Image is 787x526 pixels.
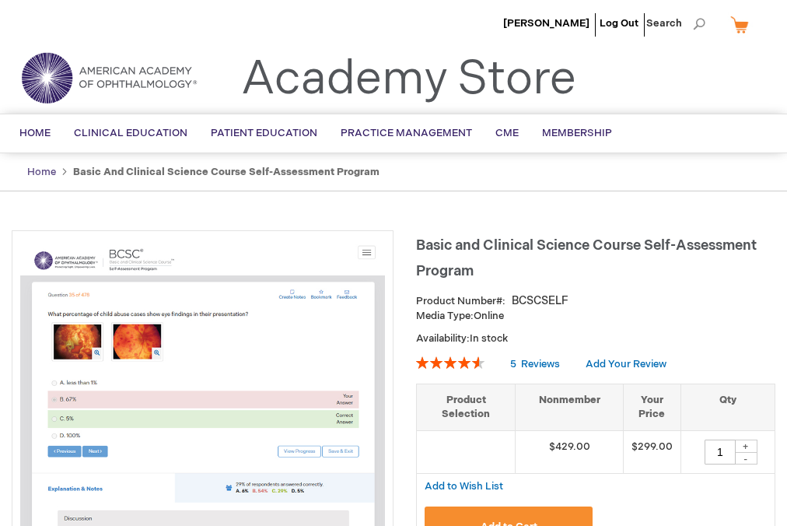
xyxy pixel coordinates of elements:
[623,384,680,430] th: Your Price
[586,358,666,370] a: Add Your Review
[416,331,775,346] p: Availability:
[19,127,51,139] span: Home
[516,384,624,430] th: Nonmember
[416,310,474,322] strong: Media Type:
[241,51,576,107] a: Academy Store
[542,127,612,139] span: Membership
[503,17,589,30] a: [PERSON_NAME]
[416,295,505,307] strong: Product Number
[510,358,516,370] span: 5
[73,166,380,178] strong: Basic and Clinical Science Course Self-Assessment Program
[510,358,562,370] a: 5 Reviews
[680,384,775,430] th: Qty
[416,237,757,279] span: Basic and Clinical Science Course Self-Assessment Program
[416,356,484,369] div: 92%
[495,127,519,139] span: CME
[646,8,705,39] span: Search
[470,332,508,345] span: In stock
[734,440,757,453] div: +
[734,452,757,465] div: -
[425,480,503,493] span: Add to Wish List
[27,166,56,178] a: Home
[425,479,503,493] a: Add to Wish List
[600,17,638,30] a: Log Out
[516,430,624,473] td: $429.00
[417,384,515,430] th: Product Selection
[705,440,736,465] input: Qty
[623,430,680,473] td: $299.00
[512,293,568,309] div: BCSCSELF
[521,358,560,370] span: Reviews
[416,309,775,324] p: Online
